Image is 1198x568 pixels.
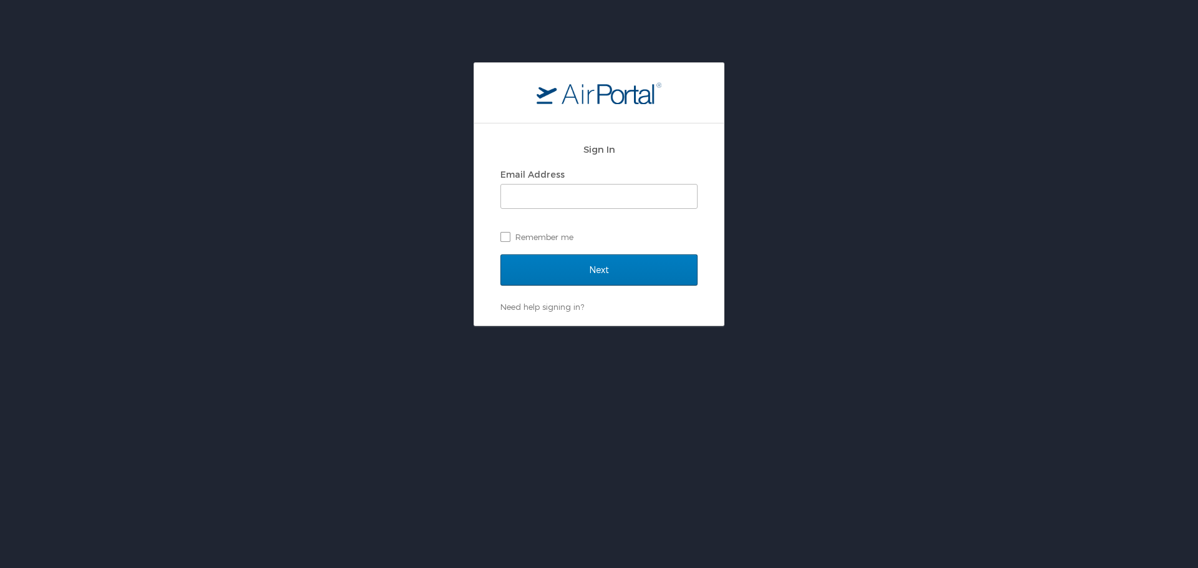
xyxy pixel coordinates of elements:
a: Need help signing in? [500,302,584,312]
label: Email Address [500,169,565,180]
input: Next [500,254,698,286]
h2: Sign In [500,142,698,156]
img: logo [537,82,661,104]
label: Remember me [500,228,698,246]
